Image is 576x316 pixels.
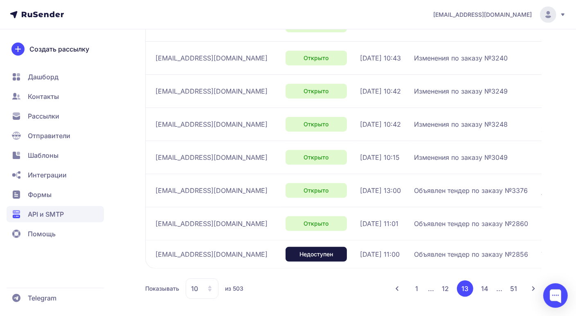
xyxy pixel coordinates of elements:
span: Помощь [28,229,56,239]
span: Объявлен тендер по заказу №2856 [414,249,528,259]
span: Показывать [145,285,179,293]
span: Открыто [304,120,329,128]
span: [DATE] 11:01 [360,219,398,229]
span: API и SMTP [28,209,64,219]
span: Недоступен [299,250,333,258]
span: Открыто [304,186,329,195]
span: Рассылки [28,111,59,121]
span: Telegram [28,293,56,303]
span: из 503 [225,285,243,293]
span: [EMAIL_ADDRESS][DOMAIN_NAME] [155,53,268,63]
span: [EMAIL_ADDRESS][DOMAIN_NAME] [155,219,268,229]
span: Открыто [304,153,329,161]
span: [DATE] 10:42 [360,119,401,129]
span: Объявлен тендер по заказу №2860 [414,219,528,229]
span: Открыто [304,54,329,62]
a: Telegram [7,290,104,306]
span: 10 [191,284,198,294]
span: Изменения по заказу №3049 [414,152,508,162]
span: [DATE] 10:42 [360,86,401,96]
span: [DATE] 10:43 [360,53,401,63]
span: Изменения по заказу №3248 [414,119,508,129]
span: [EMAIL_ADDRESS][DOMAIN_NAME] [155,86,268,96]
span: Дашборд [28,72,59,82]
span: [EMAIL_ADDRESS][DOMAIN_NAME] [155,119,268,129]
button: 14 [477,280,493,297]
button: 13 [457,280,473,297]
span: Шаблоны [28,150,59,160]
button: 51 [506,280,522,297]
span: Формы [28,190,52,199]
span: [EMAIL_ADDRESS][DOMAIN_NAME] [155,152,268,162]
span: Интеграции [28,170,67,180]
span: Объявлен тендер по заказу №3376 [414,186,528,195]
span: [EMAIL_ADDRESS][DOMAIN_NAME] [433,11,532,19]
span: [EMAIL_ADDRESS][DOMAIN_NAME] [155,186,268,195]
span: ... [496,285,502,293]
span: [DATE] 13:00 [360,186,401,195]
span: [DATE] 11:00 [360,249,400,259]
span: Открыто [304,220,329,228]
span: Контакты [28,92,59,101]
button: 1 [409,280,425,297]
span: Изменения по заказу №3240 [414,53,508,63]
button: 12 [437,280,454,297]
span: Открыто [304,87,329,95]
span: [DATE] 10:15 [360,152,400,162]
span: [EMAIL_ADDRESS][DOMAIN_NAME] [155,249,268,259]
span: Изменения по заказу №3249 [414,86,508,96]
span: Создать рассылку [29,44,89,54]
span: ... [428,285,434,293]
span: Отправители [28,131,70,141]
